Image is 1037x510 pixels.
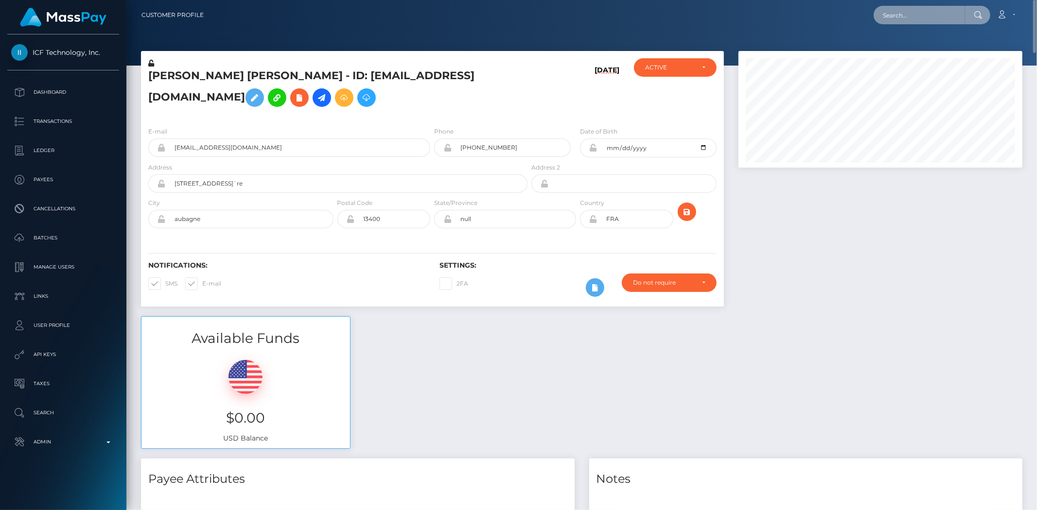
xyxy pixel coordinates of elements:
[7,342,119,367] a: API Keys
[595,66,619,115] h6: [DATE]
[228,360,263,394] img: USD.png
[148,471,567,488] h4: Payee Attributes
[439,261,716,270] h6: Settings:
[7,401,119,425] a: Search
[11,406,115,420] p: Search
[11,172,115,187] p: Payees
[11,114,115,129] p: Transactions
[11,435,115,449] p: Admin
[7,372,119,396] a: Taxes
[149,408,343,427] h3: $0.00
[634,58,717,77] button: ACTIVE
[148,199,160,207] label: City
[7,80,119,104] a: Dashboard
[7,197,119,221] a: Cancellations
[434,127,454,136] label: Phone
[20,8,106,27] img: MassPay Logo
[11,44,28,61] img: ICF Technology, Inc.
[622,273,717,292] button: Do not require
[439,277,468,290] label: 2FA
[11,376,115,391] p: Taxes
[7,138,119,163] a: Ledger
[7,48,119,57] span: ICF Technology, Inc.
[11,347,115,362] p: API Keys
[185,277,221,290] label: E-mail
[11,289,115,304] p: Links
[11,318,115,333] p: User Profile
[11,85,115,100] p: Dashboard
[141,5,204,25] a: Customer Profile
[148,261,425,270] h6: Notifications:
[313,88,331,107] a: Initiate Payout
[645,64,694,71] div: ACTIVE
[597,471,1016,488] h4: Notes
[337,199,373,207] label: Postal Code
[7,109,119,134] a: Transactions
[11,202,115,216] p: Cancellations
[7,313,119,338] a: User Profile
[148,163,172,172] label: Address
[531,163,560,172] label: Address 2
[148,68,522,112] h5: [PERSON_NAME] [PERSON_NAME] - ID: [EMAIL_ADDRESS][DOMAIN_NAME]
[7,255,119,279] a: Manage Users
[633,279,694,287] div: Do not require
[141,329,350,348] h3: Available Funds
[7,430,119,454] a: Admin
[580,127,617,136] label: Date of Birth
[148,277,177,290] label: SMS
[874,6,965,24] input: Search...
[11,143,115,158] p: Ledger
[434,199,477,207] label: State/Province
[141,348,350,448] div: USD Balance
[7,284,119,308] a: Links
[11,260,115,274] p: Manage Users
[11,231,115,245] p: Batches
[580,199,604,207] label: Country
[7,168,119,192] a: Payees
[148,127,167,136] label: E-mail
[7,226,119,250] a: Batches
